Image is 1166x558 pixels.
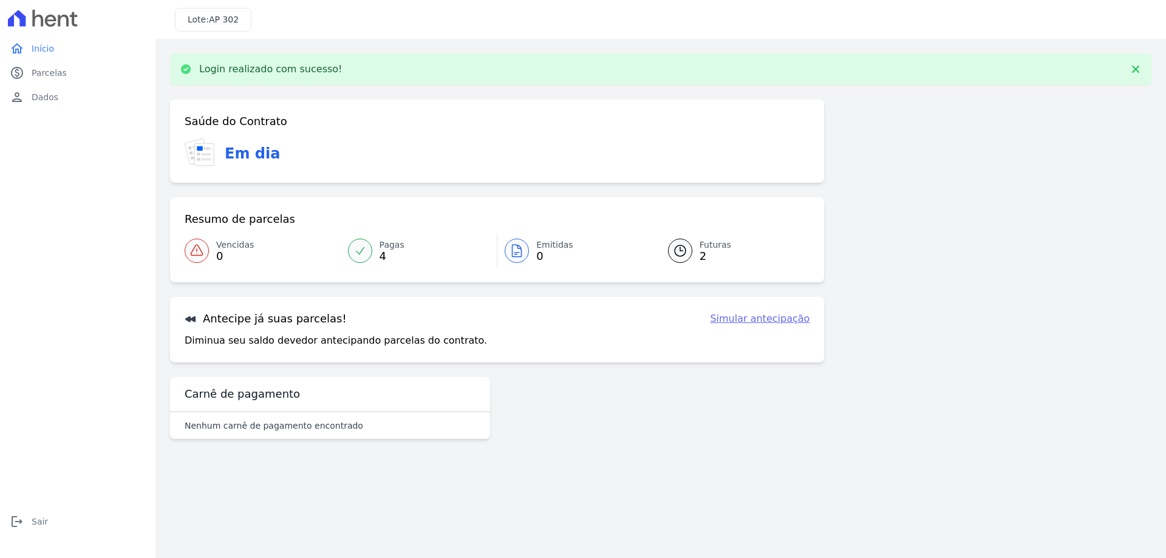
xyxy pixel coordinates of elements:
[185,114,287,129] h3: Saúde do Contrato
[216,239,254,251] span: Vencidas
[185,333,487,348] p: Diminua seu saldo devedor antecipando parcelas do contrato.
[10,41,24,56] i: home
[185,234,341,268] a: Vencidas 0
[10,66,24,80] i: paid
[700,239,731,251] span: Futuras
[536,239,573,251] span: Emitidas
[216,251,254,261] span: 0
[341,234,497,268] a: Pagas 4
[380,239,404,251] span: Pagas
[380,251,404,261] span: 4
[32,515,48,528] span: Sair
[185,311,347,326] h3: Antecipe já suas parcelas!
[10,514,24,529] i: logout
[5,36,151,61] a: homeInício
[5,85,151,109] a: personDados
[32,43,54,55] span: Início
[199,63,343,75] p: Login realizado com sucesso!
[10,90,24,104] i: person
[32,91,58,103] span: Dados
[5,509,151,534] a: logoutSair
[185,212,295,226] h3: Resumo de parcelas
[185,420,363,432] p: Nenhum carnê de pagamento encontrado
[700,251,731,261] span: 2
[209,15,239,24] span: AP 302
[653,234,810,268] a: Futuras 2
[32,67,67,79] span: Parcelas
[188,13,239,26] h3: Lote:
[185,387,300,401] h3: Carnê de pagamento
[5,61,151,85] a: paidParcelas
[536,251,573,261] span: 0
[497,234,653,268] a: Emitidas 0
[225,143,280,165] h3: Em dia
[710,311,810,326] a: Simular antecipação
